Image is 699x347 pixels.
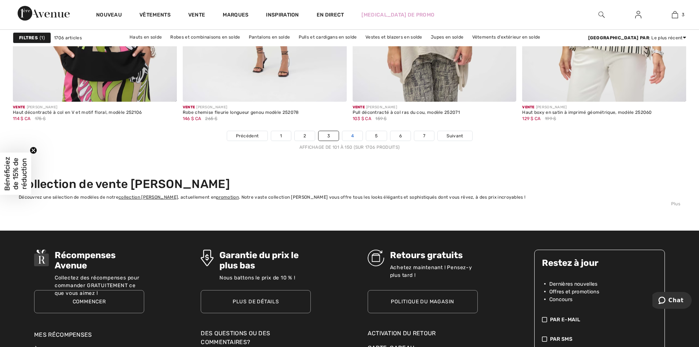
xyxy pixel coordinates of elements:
[201,330,270,346] font: Des questions ou des commentaires?
[19,177,230,191] font: Collection de vente [PERSON_NAME]
[249,35,290,40] font: Pantalons en solde
[295,32,361,42] a: Pulls et cardigans en solde
[447,133,463,138] font: Suivant
[216,195,239,200] font: promotion
[366,131,386,141] a: 5
[126,32,165,42] a: Hauts en solde
[542,258,598,268] font: Restez à jour
[219,250,299,271] font: Garantie du prix le plus bas
[196,105,227,109] font: [PERSON_NAME]
[657,10,693,19] a: 3
[219,275,295,281] font: Nous battons le prix de 10 % !
[362,32,426,42] a: Vestes et blazers en solde
[390,250,463,260] font: Retours gratuits
[353,116,371,121] font: 103 $ CA
[19,195,119,200] font: Découvrez une sélection de modèles de notre
[13,131,686,151] nav: Navigation des pages
[299,35,357,40] font: Pulls et cardigans en solde
[35,116,46,121] font: 175 $
[55,275,139,296] font: Collectez des récompenses pour commander GRATUITEMENT ce que vous aimez !
[41,35,43,40] font: 1
[368,330,436,337] font: Activation du retour
[280,133,282,138] font: 1
[239,195,525,200] font: . Notre vaste collection [PERSON_NAME] vous offre tous les looks élégants et sophistiqués dont vo...
[361,11,434,19] a: [MEDICAL_DATA] de promo
[399,133,402,138] font: 6
[317,12,344,18] font: En direct
[183,116,201,121] font: 146 $ CA
[188,12,205,19] a: Vente
[13,116,30,121] font: 114 $ CA
[73,299,106,305] font: Commencer
[361,12,434,18] font: [MEDICAL_DATA] de promo
[390,264,472,278] font: Achetez maintenant ! Pensez-y plus tard !
[227,131,268,141] a: Précédent
[266,12,299,18] font: Inspiration
[545,116,556,121] font: 199 $
[303,133,306,138] font: 2
[34,250,49,266] img: Récompenses Avenue
[588,35,649,40] font: [GEOGRAPHIC_DATA] par
[205,116,217,121] font: 265 $
[327,133,330,138] font: 3
[201,250,213,266] img: Garantie du prix le plus bas
[438,131,472,141] a: Suivant
[178,195,216,200] font: , actuellement en
[18,6,70,21] img: 1ère Avenue
[183,105,195,109] font: Vente
[96,12,122,19] a: Nouveau
[139,12,171,18] font: Vêtements
[629,10,647,19] a: Se connecter
[119,195,178,200] a: collection [PERSON_NAME]
[183,110,299,115] font: Robe chemise fleurie longueur genou modèle 252078
[414,131,434,141] a: 7
[375,133,378,138] font: 5
[522,105,535,109] font: Vente
[233,299,279,305] font: Plus de détails
[201,290,311,313] a: Plus de détails
[55,250,116,271] font: Récompenses Avenue
[236,133,259,138] font: Précédent
[245,32,294,42] a: Pantalons en solde
[271,131,291,141] a: 1
[353,110,460,115] font: Pull décontracté à col ras du cou, modèle 252071
[368,290,478,313] a: Politique du magasin
[682,12,684,17] font: 3
[522,116,540,121] font: 129 $ CA
[542,335,547,343] img: vérifier
[472,35,540,40] font: Vêtements d'extérieur en solde
[549,296,572,303] font: Concours
[342,131,363,141] a: 4
[368,250,384,266] img: Retours gratuits
[652,292,692,310] iframe: Ouvre un widget où vous pouvez discuter avec l'un de nos agents
[19,35,38,40] font: Filtres
[635,10,641,19] img: Mes informations
[353,105,365,109] font: Vente
[13,105,25,109] font: Vente
[299,145,400,150] font: Affichage de 101 à 150 (sur 1706 produits)
[34,290,144,313] a: Commencer
[30,147,37,154] button: Fermer le teaser
[549,289,599,295] font: Offres et promotions
[139,12,171,19] a: Vêtements
[223,12,248,19] a: Marques
[649,35,683,40] font: : Le plus récent
[130,35,162,40] font: Hauts en solde
[431,35,463,40] font: Jupes en solde
[317,11,344,19] a: En direct
[96,12,122,18] font: Nouveau
[536,105,567,109] font: [PERSON_NAME]
[351,133,354,138] font: 4
[34,331,92,338] a: Mes récompenses
[366,105,397,109] font: [PERSON_NAME]
[3,156,28,191] font: Bénéficiez de 15% de réduction
[671,201,680,206] font: Plus
[295,131,315,141] a: 2
[13,110,142,115] font: Haut décontracté à col en V et motif floral, modèle 252106
[549,281,598,287] font: Dernières nouvelles
[391,299,454,305] font: Politique du magasin
[550,317,580,323] font: Par e-mail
